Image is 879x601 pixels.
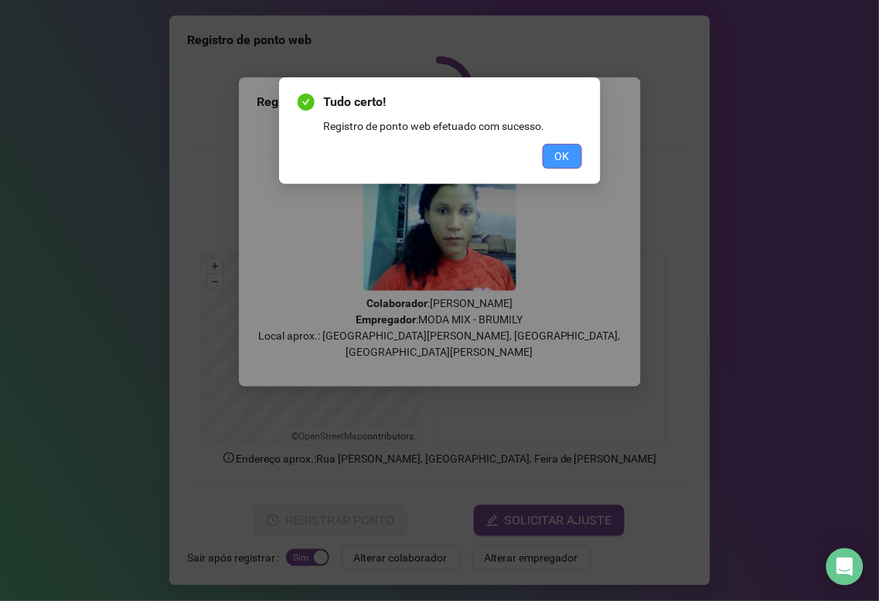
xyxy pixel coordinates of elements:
div: Open Intercom Messenger [826,548,864,586]
span: Tudo certo! [324,93,582,111]
div: Registro de ponto web efetuado com sucesso. [324,118,582,135]
button: OK [543,144,582,169]
span: OK [555,148,570,165]
span: check-circle [298,94,315,111]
